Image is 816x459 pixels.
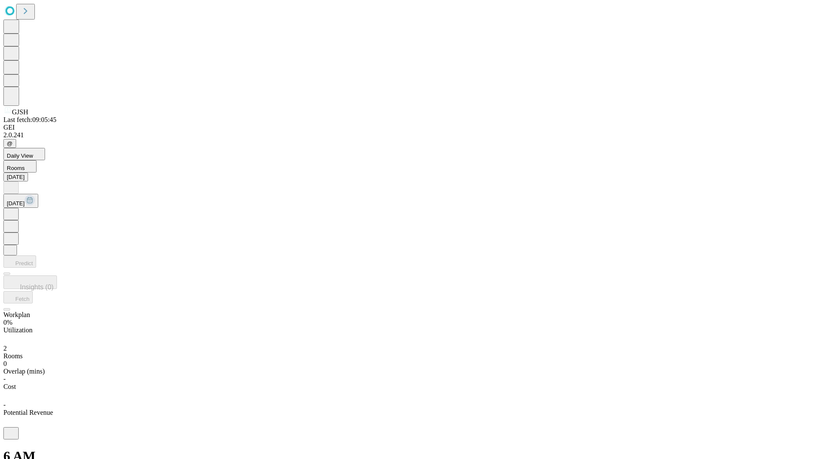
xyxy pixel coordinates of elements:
span: 0 [3,360,7,367]
span: 2 [3,345,7,352]
button: Daily View [3,148,45,160]
span: Daily View [7,153,33,159]
span: Rooms [7,165,25,171]
span: Workplan [3,311,30,318]
span: - [3,401,6,408]
button: Insights (0) [3,275,57,289]
button: [DATE] [3,194,38,208]
span: 0% [3,319,12,326]
span: Utilization [3,326,32,334]
button: Predict [3,255,36,268]
button: Rooms [3,160,37,173]
span: Insights (0) [20,283,54,291]
span: Last fetch: 09:05:45 [3,116,57,123]
span: - [3,375,6,382]
button: @ [3,139,16,148]
span: Potential Revenue [3,409,53,416]
span: [DATE] [7,200,25,207]
span: Cost [3,383,16,390]
span: Overlap (mins) [3,368,45,375]
span: GJSH [12,108,28,116]
button: [DATE] [3,173,28,181]
span: @ [7,140,13,147]
span: Rooms [3,352,23,360]
div: 2.0.241 [3,131,813,139]
button: Fetch [3,291,33,303]
div: GEI [3,124,813,131]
